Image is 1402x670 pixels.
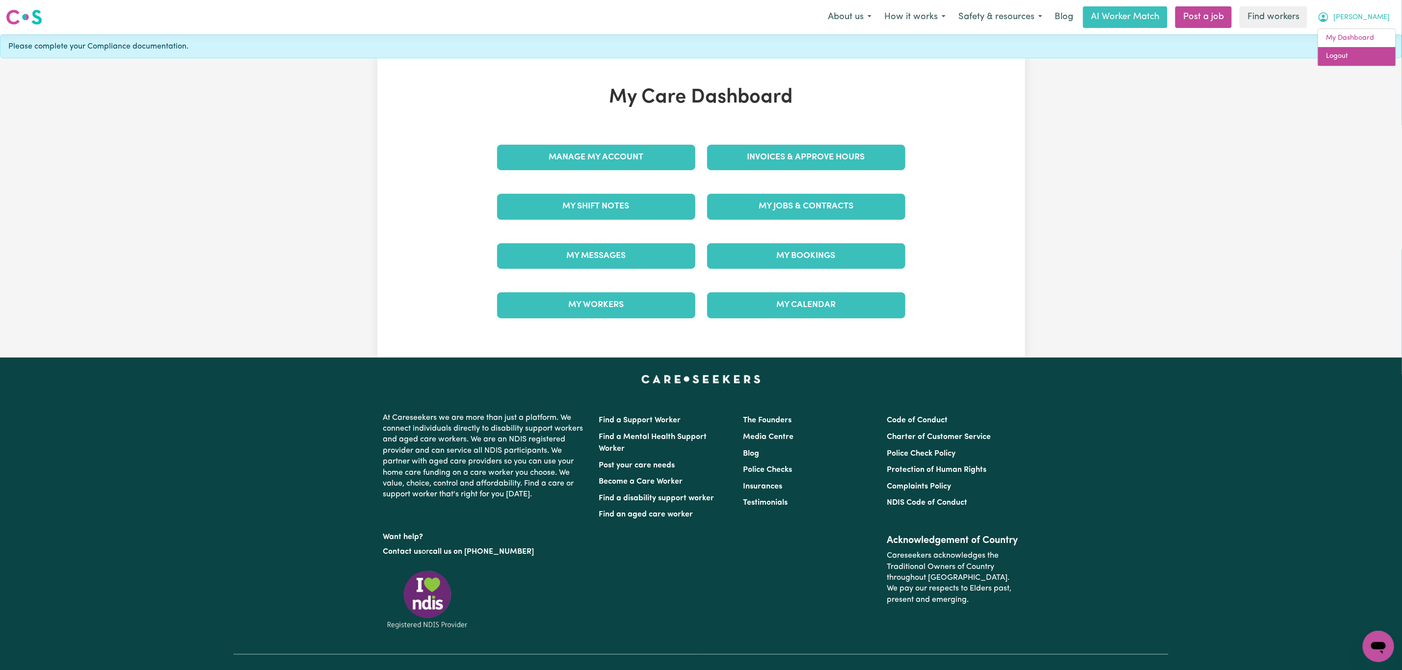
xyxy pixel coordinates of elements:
[1175,6,1232,28] a: Post a job
[887,535,1019,546] h2: Acknowledgement of Country
[641,375,761,383] a: Careseekers home page
[887,416,948,424] a: Code of Conduct
[887,433,991,441] a: Charter of Customer Service
[1333,12,1390,23] span: [PERSON_NAME]
[497,145,695,170] a: Manage My Account
[1318,29,1396,48] a: My Dashboard
[497,243,695,269] a: My Messages
[383,548,422,556] a: Contact us
[599,462,675,469] a: Post your care needs
[707,292,905,318] a: My Calendar
[743,466,792,474] a: Police Checks
[952,7,1049,27] button: Safety & resources
[887,466,986,474] a: Protection of Human Rights
[1363,631,1394,662] iframe: Button to launch messaging window, conversation in progress
[599,478,683,486] a: Become a Care Worker
[429,548,534,556] a: call us on [PHONE_NUMBER]
[383,569,472,630] img: Registered NDIS provider
[743,483,782,490] a: Insurances
[1318,28,1396,66] div: My Account
[707,194,905,219] a: My Jobs & Contracts
[743,450,759,458] a: Blog
[887,483,951,490] a: Complaints Policy
[821,7,878,27] button: About us
[743,499,788,507] a: Testimonials
[707,145,905,170] a: Invoices & Approve Hours
[887,546,1019,609] p: Careseekers acknowledges the Traditional Owners of Country throughout [GEOGRAPHIC_DATA]. We pay o...
[1083,6,1167,28] a: AI Worker Match
[707,243,905,269] a: My Bookings
[743,433,794,441] a: Media Centre
[6,8,42,26] img: Careseekers logo
[878,7,952,27] button: How it works
[6,6,42,28] a: Careseekers logo
[497,194,695,219] a: My Shift Notes
[383,409,587,504] p: At Careseekers we are more than just a platform. We connect individuals directly to disability su...
[599,433,707,453] a: Find a Mental Health Support Worker
[599,494,714,502] a: Find a disability support worker
[383,528,587,542] p: Want help?
[1240,6,1307,28] a: Find workers
[887,499,967,507] a: NDIS Code of Conduct
[599,511,693,518] a: Find an aged care worker
[887,450,955,458] a: Police Check Policy
[1318,47,1396,66] a: Logout
[1311,7,1396,27] button: My Account
[8,41,188,52] span: Please complete your Compliance documentation.
[1049,6,1079,28] a: Blog
[491,86,911,109] h1: My Care Dashboard
[497,292,695,318] a: My Workers
[383,542,587,561] p: or
[599,416,681,424] a: Find a Support Worker
[743,416,792,424] a: The Founders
